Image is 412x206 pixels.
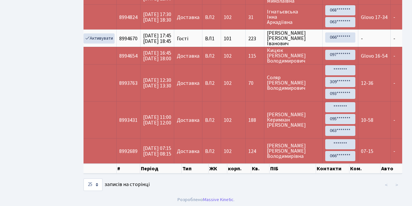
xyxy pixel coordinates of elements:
span: [PERSON_NAME] [PERSON_NAME] Іванович [267,30,320,46]
span: - [393,80,395,87]
span: [DATE] 17:30 [DATE] 18:30 [143,11,171,24]
span: [DATE] 17:45 [DATE] 18:45 [143,32,171,45]
th: Тип [182,164,209,174]
a: Massive Kinetic [203,196,234,203]
span: 8994654 [119,52,138,60]
th: Період [140,164,182,174]
span: ВЛ2 [205,53,218,59]
span: Glovo 17-34 [361,14,387,21]
span: Доставка [177,15,199,20]
span: [PERSON_NAME] [PERSON_NAME] Володимирівна [267,143,320,159]
span: 223 [248,36,261,41]
th: ЖК [209,164,227,174]
span: - [393,148,395,155]
span: 102 [224,14,232,21]
span: [PERSON_NAME] Керимхан [PERSON_NAME] [267,112,320,128]
span: Соляр [PERSON_NAME] Володимирович [267,75,320,91]
span: - [393,52,395,60]
span: 8993763 [119,80,138,87]
span: ВЛ2 [205,81,218,86]
th: корп. [227,164,251,174]
span: 31 [248,15,261,20]
div: Розроблено . [178,196,234,203]
span: ВЛ1 [205,36,218,41]
th: Контакти [316,164,349,174]
th: Дії [73,164,117,174]
label: записів на сторінці [84,178,150,191]
span: Гості [177,36,188,41]
span: - [361,35,363,42]
a: Активувати [84,33,115,44]
span: 188 [248,118,261,123]
span: [DATE] 12:30 [DATE] 13:30 [143,77,171,89]
span: 102 [224,117,232,124]
span: - [393,35,395,42]
span: [DATE] 11:00 [DATE] 12:00 [143,114,171,126]
span: 101 [224,35,232,42]
span: [DATE] 16:45 [DATE] 18:00 [143,49,171,62]
th: # [117,164,140,174]
span: 8993431 [119,117,138,124]
span: - [393,14,395,21]
span: Glovo 16-54 [361,52,387,60]
span: Доставка [177,149,199,154]
span: 115 [248,53,261,59]
span: 102 [224,80,232,87]
span: Кицюк [PERSON_NAME] Володимирович [267,48,320,64]
span: ВЛ2 [205,149,218,154]
span: Доставка [177,118,199,123]
span: 124 [248,149,261,154]
span: ВЛ2 [205,118,218,123]
th: Кв. [251,164,270,174]
span: 102 [224,52,232,60]
span: 8992689 [119,148,138,155]
th: Авто [381,164,402,174]
span: ВЛ2 [205,15,218,20]
span: 8994824 [119,14,138,21]
th: Ком. [349,164,381,174]
span: Ігнатьєвська Інна Аркадіївна [267,9,320,25]
th: ПІБ [270,164,316,174]
span: 70 [248,81,261,86]
span: 12-36 [361,80,373,87]
span: [DATE] 07:15 [DATE] 08:15 [143,145,171,158]
select: записів на сторінці [84,178,103,191]
span: 102 [224,148,232,155]
span: - [393,117,395,124]
span: Доставка [177,53,199,59]
span: Доставка [177,81,199,86]
span: 8994670 [119,35,138,42]
span: 10-58 [361,117,373,124]
span: 07-15 [361,148,373,155]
